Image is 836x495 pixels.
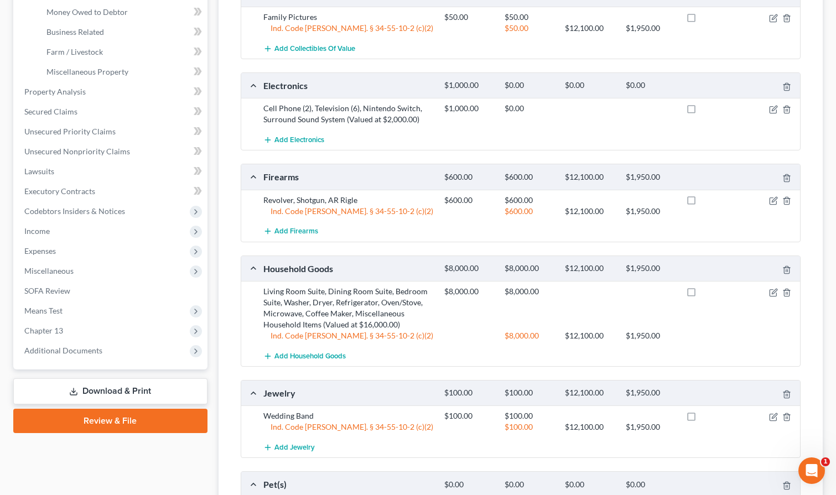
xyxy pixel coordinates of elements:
div: $1,950.00 [620,263,681,274]
div: $12,100.00 [559,263,620,274]
span: Expenses [24,246,56,256]
div: Cell Phone (2), Television (6), Nintendo Switch, Surround Sound System (Valued at $2,000.00) [258,103,439,125]
div: $50.00 [439,12,499,23]
span: Miscellaneous Property [46,67,128,76]
div: Firearms [258,171,439,183]
div: $600.00 [499,172,559,183]
div: $0.00 [559,80,620,91]
div: $1,950.00 [620,330,681,341]
div: $0.00 [499,480,559,490]
span: Add Collectibles Of Value [274,44,355,53]
span: Unsecured Priority Claims [24,127,116,136]
div: $600.00 [439,172,499,183]
div: $50.00 [499,23,559,34]
span: Business Related [46,27,104,37]
div: $8,000.00 [439,263,499,274]
div: $12,100.00 [559,172,620,183]
div: Pet(s) [258,478,439,490]
div: $100.00 [439,388,499,398]
div: $0.00 [620,80,681,91]
div: $1,950.00 [620,388,681,398]
div: $600.00 [439,195,499,206]
div: $12,100.00 [559,388,620,398]
a: Farm / Livestock [38,42,207,62]
div: $1,950.00 [620,421,681,433]
div: $100.00 [499,410,559,421]
span: Chapter 13 [24,326,63,335]
div: $8,000.00 [499,263,559,274]
div: Household Goods [258,263,439,274]
span: Means Test [24,306,63,315]
div: $100.00 [439,410,499,421]
span: Secured Claims [24,107,77,116]
span: Add Firearms [274,227,318,236]
div: Family Pictures [258,12,439,23]
a: Unsecured Priority Claims [15,122,207,142]
a: Business Related [38,22,207,42]
div: Ind. Code [PERSON_NAME]. § 34-55-10-2 (c)(2) [258,206,439,217]
a: Miscellaneous Property [38,62,207,82]
span: Add Household Goods [274,352,346,361]
a: Executory Contracts [15,181,207,201]
a: Lawsuits [15,161,207,181]
span: Codebtors Insiders & Notices [24,206,125,216]
a: Property Analysis [15,82,207,102]
button: Add Jewelry [263,437,315,457]
div: $12,100.00 [559,206,620,217]
a: Download & Print [13,378,207,404]
div: $1,000.00 [439,80,499,91]
div: $100.00 [499,421,559,433]
div: Ind. Code [PERSON_NAME]. § 34-55-10-2 (c)(2) [258,23,439,34]
span: Add Electronics [274,136,324,144]
div: $100.00 [499,388,559,398]
div: $0.00 [620,480,681,490]
span: Property Analysis [24,87,86,96]
button: Add Electronics [263,129,324,150]
div: $0.00 [499,80,559,91]
span: Money Owed to Debtor [46,7,128,17]
button: Add Collectibles Of Value [263,38,355,59]
div: $8,000.00 [439,286,499,297]
span: 1 [821,457,830,466]
span: Lawsuits [24,166,54,176]
span: Income [24,226,50,236]
button: Add Household Goods [263,346,346,366]
div: $1,000.00 [439,103,499,114]
div: $0.00 [439,480,499,490]
span: Additional Documents [24,346,102,355]
div: $1,950.00 [620,23,681,34]
div: $600.00 [499,195,559,206]
div: Electronics [258,80,439,91]
span: Executory Contracts [24,186,95,196]
span: Farm / Livestock [46,47,103,56]
span: Add Jewelry [274,443,315,452]
div: $0.00 [499,103,559,114]
div: $12,100.00 [559,23,620,34]
button: Add Firearms [263,221,318,242]
a: Secured Claims [15,102,207,122]
div: $50.00 [499,12,559,23]
span: Unsecured Nonpriority Claims [24,147,130,156]
div: $8,000.00 [499,286,559,297]
div: $8,000.00 [499,330,559,341]
div: Jewelry [258,387,439,399]
div: $12,100.00 [559,330,620,341]
div: Ind. Code [PERSON_NAME]. § 34-55-10-2 (c)(2) [258,421,439,433]
div: $0.00 [559,480,620,490]
a: Unsecured Nonpriority Claims [15,142,207,161]
iframe: Intercom live chat [798,457,825,484]
a: Money Owed to Debtor [38,2,207,22]
a: SOFA Review [15,281,207,301]
div: $12,100.00 [559,421,620,433]
div: $1,950.00 [620,206,681,217]
div: Revolver, Shotgun, AR Rigle [258,195,439,206]
div: Wedding Band [258,410,439,421]
span: Miscellaneous [24,266,74,275]
a: Review & File [13,409,207,433]
div: $1,950.00 [620,172,681,183]
div: Living Room Suite, Dining Room Suite, Bedroom Suite, Washer, Dryer, Refrigerator, Oven/Stove, Mic... [258,286,439,330]
div: Ind. Code [PERSON_NAME]. § 34-55-10-2 (c)(2) [258,330,439,341]
span: SOFA Review [24,286,70,295]
div: $600.00 [499,206,559,217]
